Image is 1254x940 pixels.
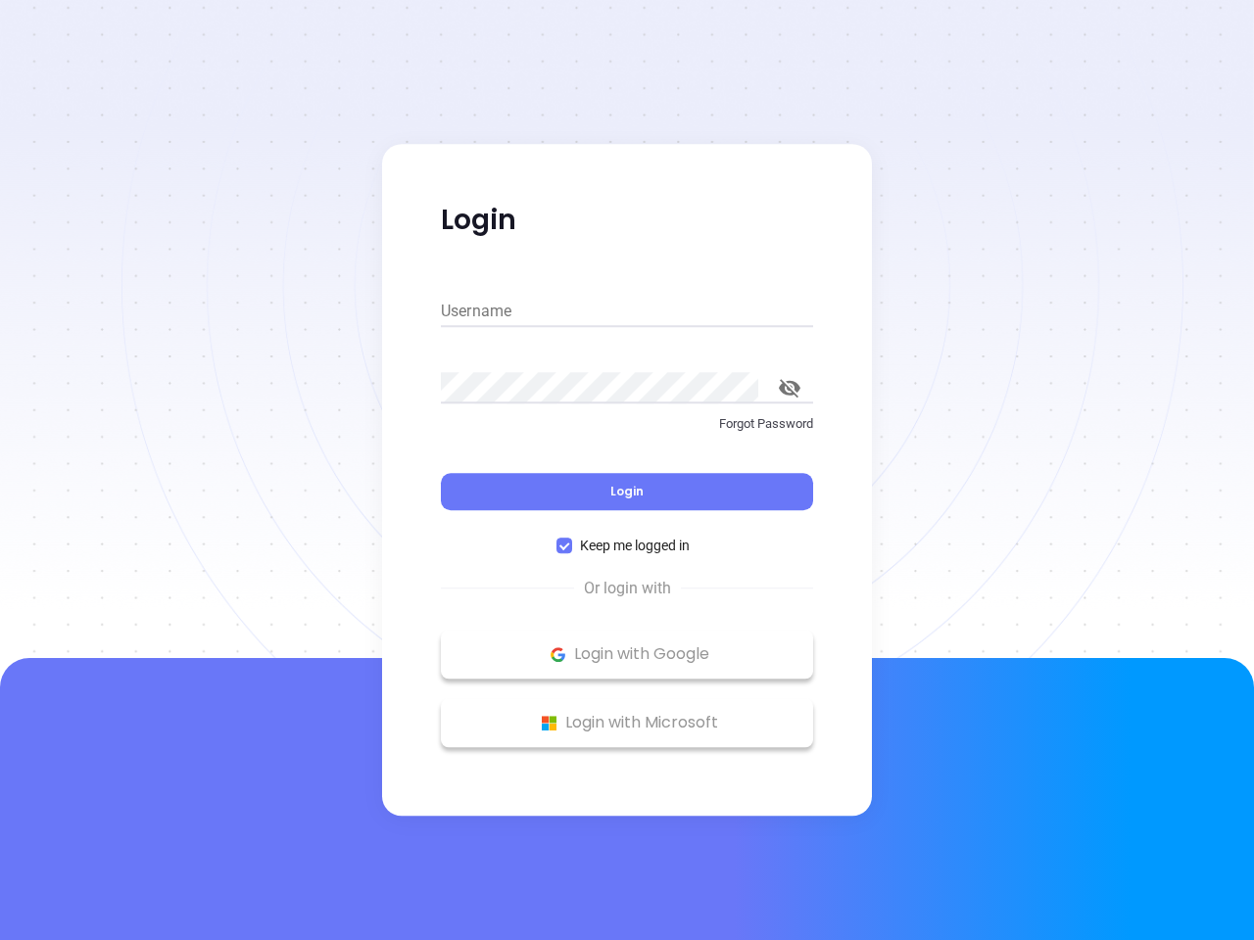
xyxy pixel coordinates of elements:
p: Forgot Password [441,414,813,434]
span: Keep me logged in [572,535,698,556]
a: Forgot Password [441,414,813,449]
img: Microsoft Logo [537,711,561,735]
button: Microsoft Logo Login with Microsoft [441,698,813,747]
p: Login with Google [451,639,803,669]
img: Google Logo [546,642,570,667]
p: Login with Microsoft [451,708,803,737]
button: Login [441,473,813,510]
p: Login [441,203,813,238]
span: Login [610,483,644,499]
button: toggle password visibility [766,364,813,411]
button: Google Logo Login with Google [441,630,813,679]
span: Or login with [574,577,681,600]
